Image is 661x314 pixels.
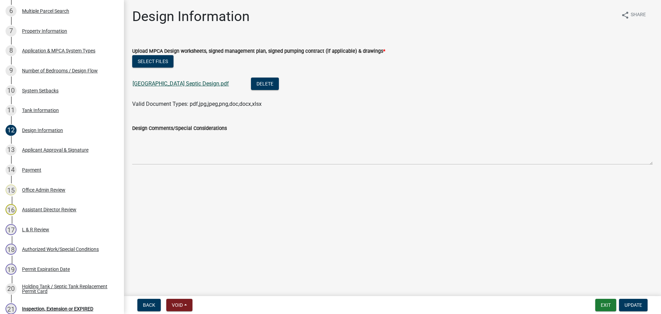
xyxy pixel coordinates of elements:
[621,11,629,19] i: share
[133,80,229,87] a: [GEOGRAPHIC_DATA] Septic Design.pdf
[6,65,17,76] div: 9
[6,283,17,294] div: 20
[595,299,616,311] button: Exit
[6,26,17,37] div: 7
[6,45,17,56] div: 8
[22,247,99,252] div: Authorized Work/Special Conditions
[22,267,70,272] div: Permit Expiration Date
[22,108,59,113] div: Tank Information
[6,204,17,215] div: 16
[6,6,17,17] div: 6
[616,8,651,22] button: shareShare
[6,184,17,195] div: 15
[22,284,113,294] div: Holding Tank / Septic Tank Replacement Permit Card
[22,227,49,232] div: L & R Review
[137,299,161,311] button: Back
[22,48,95,53] div: Application & MPCA System Types
[172,302,183,308] span: Void
[22,168,41,172] div: Payment
[625,302,642,308] span: Update
[6,125,17,136] div: 12
[22,128,63,133] div: Design Information
[6,85,17,96] div: 10
[22,88,59,93] div: System Setbacks
[6,224,17,235] div: 17
[22,9,69,13] div: Multiple Parcel Search
[631,11,646,19] span: Share
[6,164,17,175] div: 14
[132,101,262,107] span: Valid Document Types: pdf,jpg,jpeg,png,doc,docx,xlsx
[619,299,648,311] button: Update
[132,126,227,131] label: Design Comments/Special Considerations
[6,144,17,155] div: 13
[22,306,93,311] div: Inspection, Extension or EXPIRED
[22,188,65,192] div: Office Admin Review
[143,302,155,308] span: Back
[6,244,17,255] div: 18
[251,78,279,90] button: Delete
[132,8,250,25] h1: Design Information
[132,49,385,54] label: Upload MPCA Design worksheets, signed management plan, signed pumping contract (if applicable) & ...
[22,207,76,212] div: Assistant Director Review
[22,68,98,73] div: Number of Bedrooms / Design Flow
[251,81,279,88] wm-modal-confirm: Delete Document
[6,105,17,116] div: 11
[6,264,17,275] div: 19
[22,29,67,33] div: Property Information
[22,148,88,152] div: Applicant Approval & Signature
[166,299,192,311] button: Void
[132,55,174,68] button: Select files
